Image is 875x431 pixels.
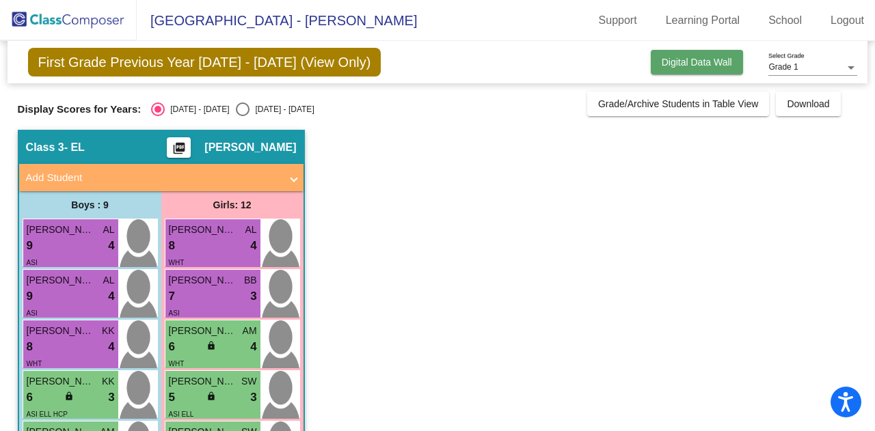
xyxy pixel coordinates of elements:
[27,374,95,389] span: [PERSON_NAME]
[26,170,280,186] mat-panel-title: Add Student
[598,98,759,109] span: Grade/Archive Students in Table View
[26,141,64,154] span: Class 3
[250,103,314,115] div: [DATE] - [DATE]
[27,360,42,367] span: WHT
[250,389,256,406] span: 3
[64,141,85,154] span: - EL
[108,389,114,406] span: 3
[588,10,648,31] a: Support
[169,309,180,317] span: ASI
[27,223,95,237] span: [PERSON_NAME]
[169,324,237,338] span: [PERSON_NAME]
[165,103,229,115] div: [DATE] - [DATE]
[662,57,732,68] span: Digital Data Wall
[651,50,743,74] button: Digital Data Wall
[27,273,95,288] span: [PERSON_NAME]
[169,259,185,266] span: WHT
[169,389,175,406] span: 5
[250,338,256,356] span: 4
[245,223,256,237] span: AL
[108,338,114,356] span: 4
[27,237,33,255] span: 9
[18,103,142,115] span: Display Scores for Years:
[108,237,114,255] span: 4
[169,338,175,356] span: 6
[27,309,38,317] span: ASI
[27,259,38,266] span: ASI
[27,338,33,356] span: 8
[250,237,256,255] span: 4
[102,374,115,389] span: KK
[64,391,74,401] span: lock
[137,10,417,31] span: [GEOGRAPHIC_DATA] - [PERSON_NAME]
[206,391,216,401] span: lock
[820,10,875,31] a: Logout
[169,273,237,288] span: [PERSON_NAME]
[171,141,187,161] mat-icon: picture_as_pdf
[27,389,33,406] span: 6
[206,341,216,350] span: lock
[241,374,257,389] span: SW
[19,191,161,219] div: Boys : 9
[243,324,257,338] span: AM
[108,288,114,305] span: 4
[169,360,185,367] span: WHT
[103,273,114,288] span: AL
[28,48,381,77] span: First Grade Previous Year [DATE] - [DATE] (View Only)
[204,141,296,154] span: [PERSON_NAME]
[27,288,33,305] span: 9
[161,191,304,219] div: Girls: 12
[169,288,175,305] span: 7
[169,237,175,255] span: 8
[151,102,314,116] mat-radio-group: Select an option
[102,324,115,338] span: KK
[169,223,237,237] span: [PERSON_NAME]
[27,324,95,338] span: [PERSON_NAME]
[768,62,798,72] span: Grade 1
[587,92,770,116] button: Grade/Archive Students in Table View
[167,137,191,158] button: Print Students Details
[169,374,237,389] span: [PERSON_NAME]
[103,223,114,237] span: AL
[27,411,68,418] span: ASI ELL HCP
[19,164,304,191] mat-expansion-panel-header: Add Student
[787,98,829,109] span: Download
[169,411,194,418] span: ASI ELL
[250,288,256,305] span: 3
[776,92,840,116] button: Download
[757,10,813,31] a: School
[244,273,257,288] span: BB
[655,10,751,31] a: Learning Portal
